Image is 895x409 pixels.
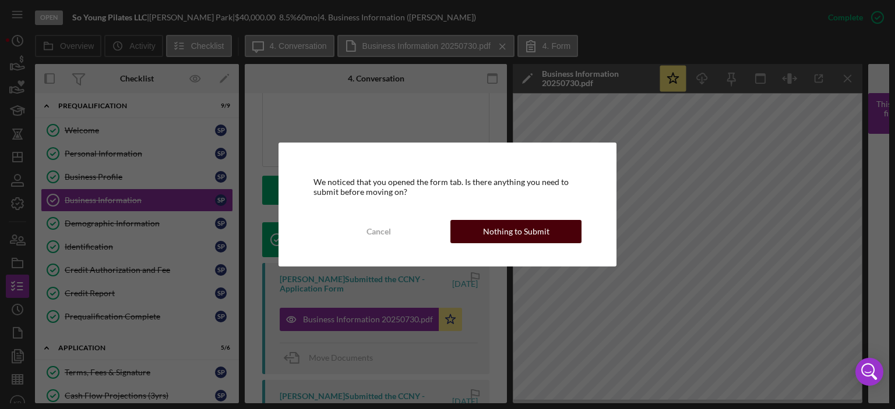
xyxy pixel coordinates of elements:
[483,220,549,243] div: Nothing to Submit
[367,220,391,243] div: Cancel
[313,177,582,196] div: We noticed that you opened the form tab. Is there anything you need to submit before moving on?
[313,220,445,243] button: Cancel
[450,220,582,243] button: Nothing to Submit
[855,358,883,386] div: Open Intercom Messenger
